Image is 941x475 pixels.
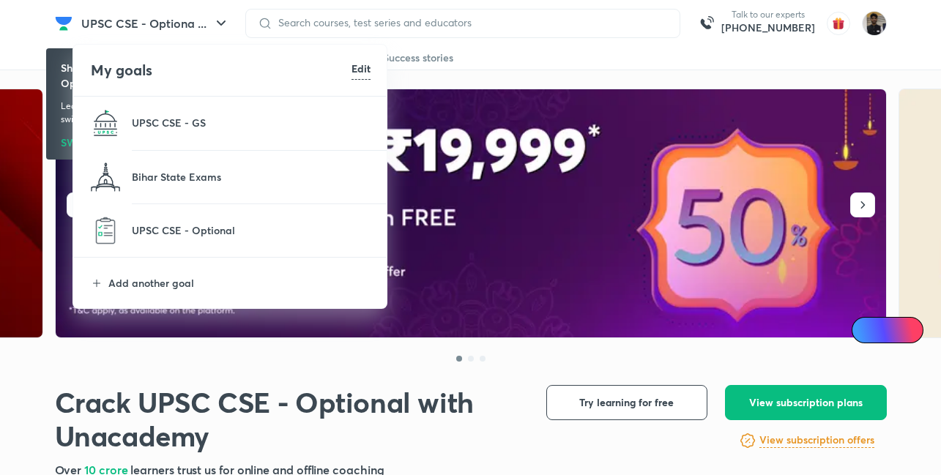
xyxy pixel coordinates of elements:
[132,169,371,184] p: Bihar State Exams
[91,108,120,138] img: UPSC CSE - GS
[108,275,371,291] p: Add another goal
[91,216,120,245] img: UPSC CSE - Optional
[91,162,120,192] img: Bihar State Exams
[91,59,352,81] h4: My goals
[352,61,371,76] h6: Edit
[132,115,371,130] p: UPSC CSE - GS
[132,222,371,238] p: UPSC CSE - Optional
